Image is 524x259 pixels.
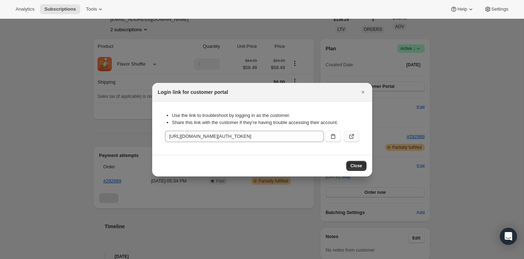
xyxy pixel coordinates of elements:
h2: Login link for customer portal [158,89,228,96]
button: Close [358,87,368,97]
li: Share this link with the customer if they’re having trouble accessing their account. [172,119,359,126]
span: Analytics [16,6,34,12]
button: Close [346,161,366,171]
button: Tools [82,4,108,14]
li: Use the link to troubleshoot by logging in as the customer. [172,112,359,119]
span: Settings [491,6,508,12]
button: Subscriptions [40,4,80,14]
span: Subscriptions [44,6,76,12]
button: Help [446,4,478,14]
button: Settings [480,4,513,14]
div: Open Intercom Messenger [500,228,517,245]
span: Tools [86,6,97,12]
button: Analytics [11,4,39,14]
span: Close [351,163,362,169]
span: Help [457,6,467,12]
